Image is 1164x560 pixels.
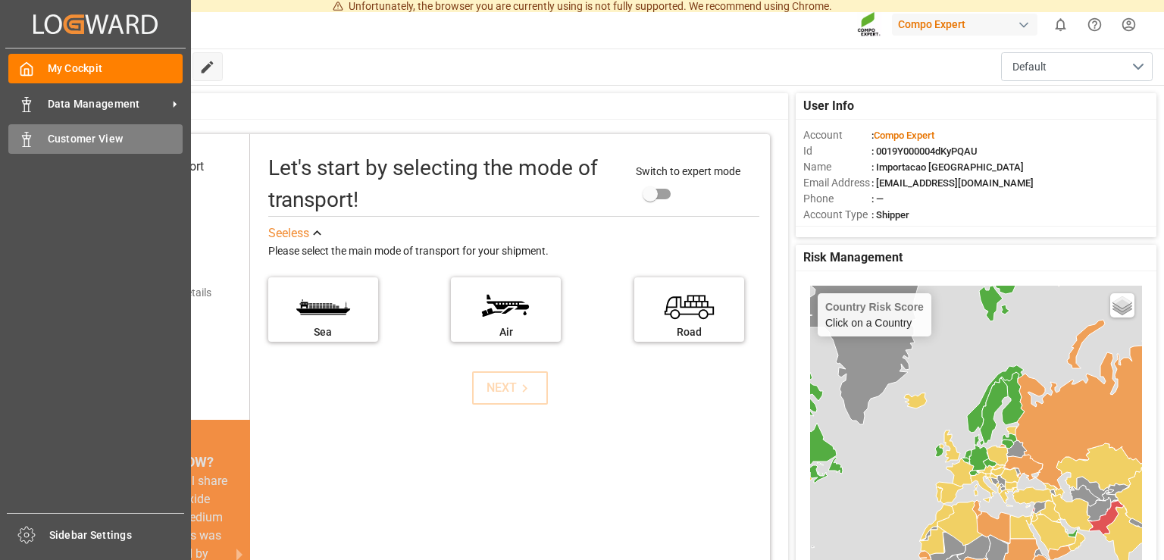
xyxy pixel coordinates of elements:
[1110,293,1134,318] a: Layers
[49,527,185,543] span: Sidebar Settings
[803,127,871,143] span: Account
[487,379,533,397] div: NEXT
[803,249,903,267] span: Risk Management
[458,324,553,340] div: Air
[472,371,548,405] button: NEXT
[871,209,909,221] span: : Shipper
[803,97,854,115] span: User Info
[48,96,167,112] span: Data Management
[48,131,183,147] span: Customer View
[268,224,309,242] div: See less
[276,324,371,340] div: Sea
[825,301,924,329] div: Click on a Country
[803,207,871,223] span: Account Type
[803,175,871,191] span: Email Address
[8,54,183,83] a: My Cockpit
[636,165,740,177] span: Switch to expert mode
[871,161,1024,173] span: : Importacao [GEOGRAPHIC_DATA]
[857,11,881,38] img: Screenshot%202023-09-29%20at%2010.02.21.png_1712312052.png
[871,130,934,141] span: :
[642,324,737,340] div: Road
[803,191,871,207] span: Phone
[803,143,871,159] span: Id
[268,242,759,261] div: Please select the main mode of transport for your shipment.
[874,130,934,141] span: Compo Expert
[871,145,978,157] span: : 0019Y000004dKyPQAU
[825,301,924,313] h4: Country Risk Score
[892,14,1037,36] div: Compo Expert
[1001,52,1153,81] button: open menu
[1012,59,1047,75] span: Default
[803,159,871,175] span: Name
[871,193,884,205] span: : —
[48,61,183,77] span: My Cockpit
[117,285,211,301] div: Add shipping details
[8,124,183,154] a: Customer View
[892,10,1044,39] button: Compo Expert
[268,152,621,216] div: Let's start by selecting the mode of transport!
[1044,8,1078,42] button: show 0 new notifications
[871,177,1034,189] span: : [EMAIL_ADDRESS][DOMAIN_NAME]
[1078,8,1112,42] button: Help Center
